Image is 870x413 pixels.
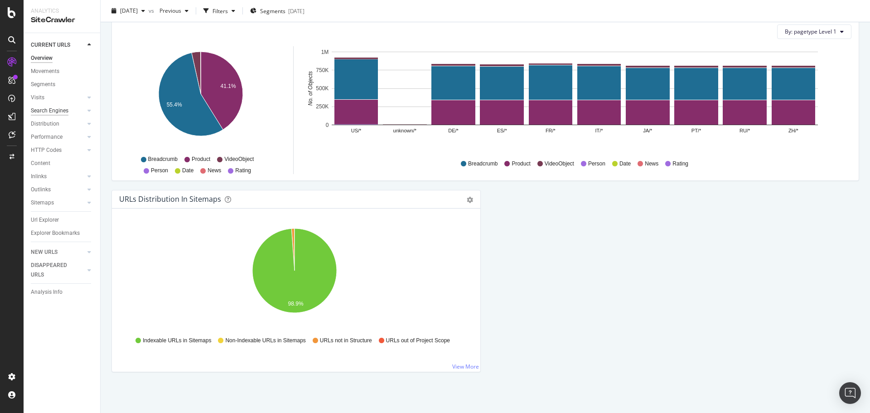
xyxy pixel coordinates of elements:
div: Analytics [31,7,93,15]
a: Performance [31,132,85,142]
span: URLs out of Project Scope [386,337,450,345]
span: Non-Indexable URLs in Sitemaps [225,337,305,345]
text: 55.4% [167,102,182,108]
div: Inlinks [31,172,47,181]
div: URLs Distribution in Sitemaps [119,194,221,204]
a: View More [452,363,479,370]
text: 41.1% [221,83,236,89]
svg: A chart. [119,223,470,328]
div: Filters [213,7,228,15]
a: Sitemaps [31,198,85,208]
a: DISAPPEARED URLS [31,261,85,280]
div: Search Engines [31,106,68,116]
span: VideoObject [545,160,574,168]
div: SiteCrawler [31,15,93,25]
div: Content [31,159,50,168]
div: Distribution [31,119,59,129]
text: 250K [316,103,329,110]
span: Indexable URLs in Sitemaps [143,337,211,345]
button: Previous [156,4,192,18]
div: DISAPPEARED URLS [31,261,77,280]
a: Content [31,159,94,168]
span: Previous [156,7,181,15]
a: Outlinks [31,185,85,194]
a: Segments [31,80,94,89]
a: HTTP Codes [31,146,85,155]
div: Segments [31,80,55,89]
span: Rating [672,160,688,168]
button: [DATE] [108,4,149,18]
a: Explorer Bookmarks [31,228,94,238]
span: Rating [235,167,251,175]
div: HTTP Codes [31,146,62,155]
button: By: pagetype Level 1 [777,24,851,39]
div: Url Explorer [31,215,59,225]
div: Outlinks [31,185,51,194]
div: NEW URLS [31,248,58,257]
a: Url Explorer [31,215,94,225]
span: Product [192,155,210,163]
button: Filters [200,4,239,18]
text: 1M [321,49,329,55]
text: 500K [316,85,329,92]
div: Performance [31,132,63,142]
a: Overview [31,53,94,63]
text: 0 [326,122,329,128]
a: Movements [31,67,94,76]
div: gear [467,197,473,203]
span: vs [149,7,156,15]
button: Segments[DATE] [246,4,308,18]
svg: A chart. [121,46,280,151]
a: Visits [31,93,85,102]
span: Person [151,167,168,175]
span: URLs not in Structure [320,337,372,345]
div: Open Intercom Messenger [839,382,861,404]
a: Analysis Info [31,287,94,297]
span: News [645,160,658,168]
span: Breadcrumb [468,160,498,168]
span: Product [512,160,530,168]
div: Movements [31,67,59,76]
span: 2025 Sep. 2nd [120,7,138,15]
span: Segments [260,7,285,15]
div: Visits [31,93,44,102]
text: 98.9% [288,301,304,307]
div: Sitemaps [31,198,54,208]
a: Distribution [31,119,85,129]
text: No. of Objects [307,71,314,106]
div: Analysis Info [31,287,63,297]
div: Explorer Bookmarks [31,228,80,238]
text: unknown/* [393,128,417,133]
div: Overview [31,53,53,63]
div: [DATE] [288,7,304,15]
a: Search Engines [31,106,85,116]
span: Date [619,160,631,168]
span: News [208,167,221,175]
span: Breadcrumb [148,155,178,163]
span: VideoObject [224,155,254,163]
div: CURRENT URLS [31,40,70,50]
span: Date [182,167,193,175]
a: CURRENT URLS [31,40,85,50]
svg: A chart. [304,46,845,151]
span: By: pagetype Level 1 [785,28,836,35]
a: Inlinks [31,172,85,181]
span: Person [588,160,605,168]
text: 750K [316,67,329,73]
a: NEW URLS [31,248,85,257]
